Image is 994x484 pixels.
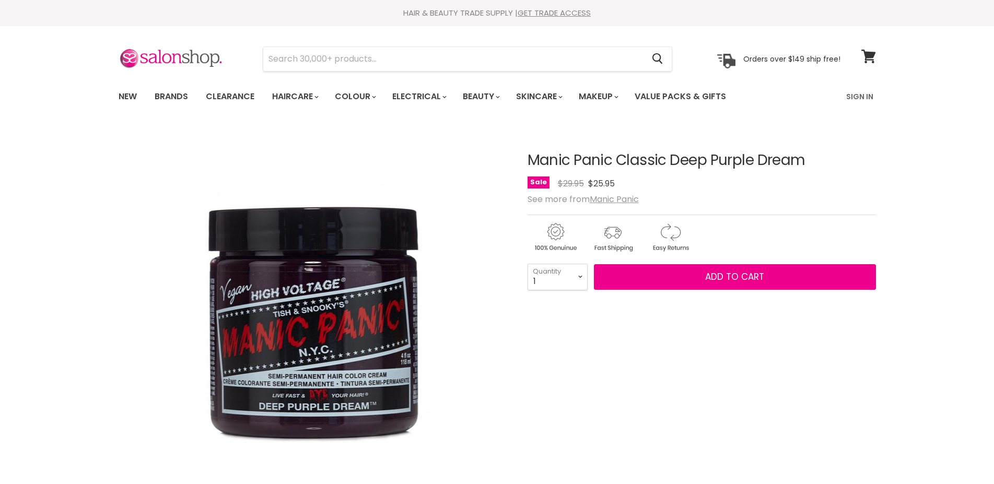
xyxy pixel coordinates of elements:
[642,221,698,253] img: returns.gif
[528,193,639,205] span: See more from
[590,193,639,205] a: Manic Panic
[840,86,880,108] a: Sign In
[263,46,672,72] form: Product
[111,86,145,108] a: New
[106,81,889,112] nav: Main
[644,47,672,71] button: Search
[106,8,889,18] div: HAIR & BEAUTY TRADE SUPPLY |
[585,221,640,253] img: shipping.gif
[528,152,876,169] h1: Manic Panic Classic Deep Purple Dream
[264,86,325,108] a: Haircare
[111,81,787,112] ul: Main menu
[384,86,453,108] a: Electrical
[528,221,583,253] img: genuine.gif
[455,86,506,108] a: Beauty
[743,54,840,63] p: Orders over $149 ship free!
[263,47,644,71] input: Search
[198,86,262,108] a: Clearance
[594,264,876,290] button: Add to cart
[508,86,569,108] a: Skincare
[705,270,764,283] span: Add to cart
[327,86,382,108] a: Colour
[571,86,625,108] a: Makeup
[147,86,196,108] a: Brands
[518,7,591,18] a: GET TRADE ACCESS
[627,86,734,108] a: Value Packs & Gifts
[528,264,588,290] select: Quantity
[558,178,584,190] span: $29.95
[588,178,615,190] span: $25.95
[528,176,549,188] span: Sale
